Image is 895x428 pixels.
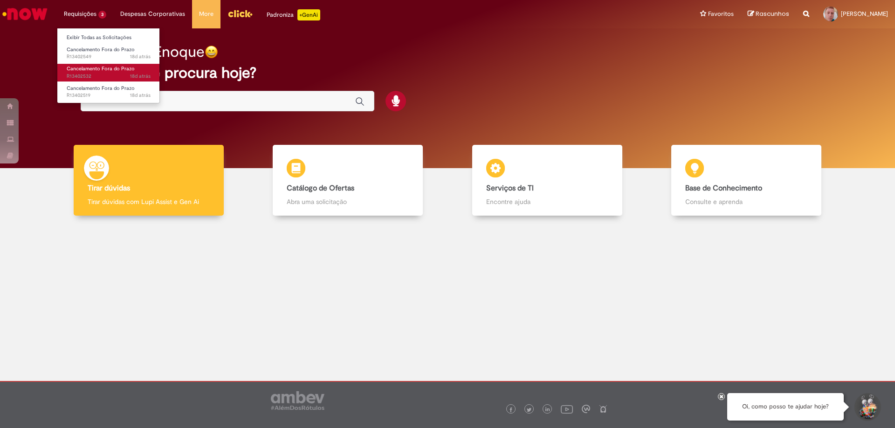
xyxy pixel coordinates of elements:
[57,28,160,103] ul: Requisições
[841,10,888,18] span: [PERSON_NAME]
[561,403,573,415] img: logo_footer_youtube.png
[130,53,151,60] span: 18d atrás
[88,183,130,193] b: Tirar dúvidas
[248,145,448,216] a: Catálogo de Ofertas Abra uma solicitação
[271,391,324,410] img: logo_footer_ambev_rotulo_gray.png
[67,73,151,80] span: R13402532
[57,33,160,43] a: Exibir Todas as Solicitações
[853,393,881,421] button: Iniciar Conversa de Suporte
[1,5,49,23] img: ServiceNow
[727,393,844,421] div: Oi, como posso te ajudar hoje?
[88,197,210,206] p: Tirar dúvidas com Lupi Assist e Gen Ai
[297,9,320,20] p: +GenAi
[67,46,135,53] span: Cancelamento Fora do Prazo
[708,9,734,19] span: Favoritos
[647,145,847,216] a: Base de Conhecimento Consulte e aprenda
[130,73,151,80] time: 12/08/2025 11:17:38
[685,183,762,193] b: Base de Conhecimento
[49,145,248,216] a: Tirar dúvidas Tirar dúvidas com Lupi Assist e Gen Ai
[130,92,151,99] time: 12/08/2025 11:16:34
[67,65,135,72] span: Cancelamento Fora do Prazo
[64,9,96,19] span: Requisições
[486,197,608,206] p: Encontre ajuda
[447,145,647,216] a: Serviços de TI Encontre ajuda
[582,405,590,413] img: logo_footer_workplace.png
[748,10,789,19] a: Rascunhos
[199,9,213,19] span: More
[67,85,135,92] span: Cancelamento Fora do Prazo
[227,7,253,20] img: click_logo_yellow_360x200.png
[486,183,534,193] b: Serviços de TI
[509,408,513,412] img: logo_footer_facebook.png
[130,73,151,80] span: 18d atrás
[57,83,160,101] a: Aberto R13402519 : Cancelamento Fora do Prazo
[130,92,151,99] span: 18d atrás
[120,9,185,19] span: Despesas Corporativas
[287,197,409,206] p: Abra uma solicitação
[57,45,160,62] a: Aberto R13402549 : Cancelamento Fora do Prazo
[81,65,815,81] h2: O que você procura hoje?
[57,64,160,81] a: Aberto R13402532 : Cancelamento Fora do Prazo
[98,11,106,19] span: 3
[205,45,218,59] img: happy-face.png
[267,9,320,20] div: Padroniza
[599,405,607,413] img: logo_footer_naosei.png
[527,408,531,412] img: logo_footer_twitter.png
[545,407,550,413] img: logo_footer_linkedin.png
[685,197,807,206] p: Consulte e aprenda
[287,183,354,193] b: Catálogo de Ofertas
[67,92,151,99] span: R13402519
[756,9,789,18] span: Rascunhos
[67,53,151,61] span: R13402549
